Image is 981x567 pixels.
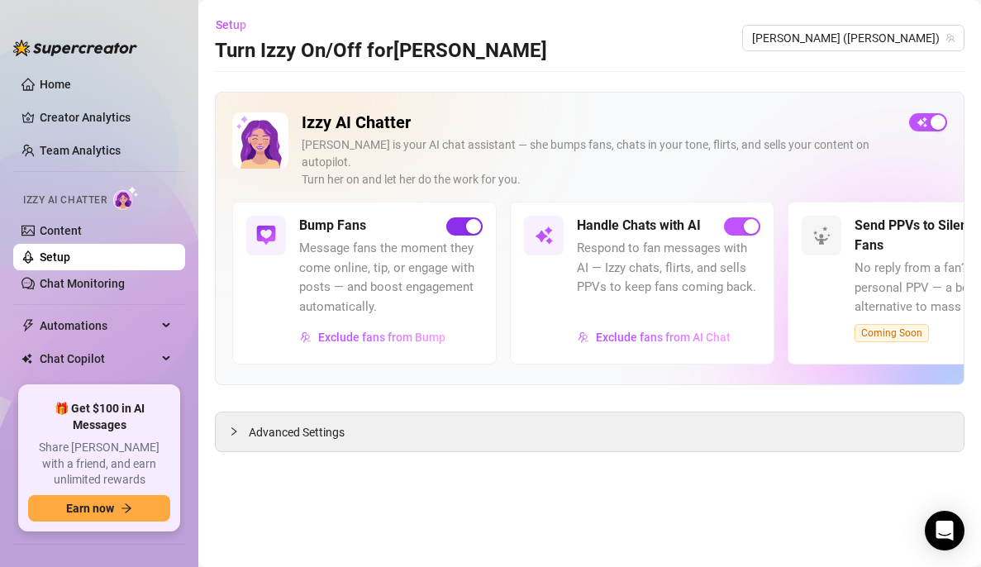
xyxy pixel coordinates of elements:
button: Exclude fans from Bump [299,324,446,350]
span: Setup [216,18,246,31]
button: Exclude fans from AI Chat [577,324,731,350]
span: Automations [40,312,157,339]
img: svg%3e [300,331,312,343]
span: Share [PERSON_NAME] with a friend, and earn unlimited rewards [28,440,170,488]
img: Chat Copilot [21,353,32,364]
span: team [945,33,955,43]
span: Earn now [66,502,114,515]
img: AI Chatter [113,186,139,210]
a: Home [40,78,71,91]
a: Content [40,224,82,237]
span: Message fans the moment they come online, tip, or engage with posts — and boost engagement automa... [299,239,483,317]
h5: Bump Fans [299,216,366,236]
a: Creator Analytics [40,104,172,131]
img: svg%3e [534,226,554,245]
button: Setup [215,12,260,38]
span: Valentina (valentinamyriad) [752,26,955,50]
div: Open Intercom Messenger [925,511,964,550]
span: collapsed [229,426,239,436]
img: Izzy AI Chatter [232,112,288,169]
span: 🎁 Get $100 in AI Messages [28,401,170,433]
h3: Turn Izzy On/Off for [PERSON_NAME] [215,38,547,64]
button: Earn nowarrow-right [28,495,170,522]
img: svg%3e [812,226,831,245]
span: Chat Copilot [40,345,157,372]
span: Exclude fans from Bump [318,331,445,344]
img: svg%3e [256,226,276,245]
img: svg%3e [578,331,589,343]
span: arrow-right [121,503,132,514]
span: Advanced Settings [249,423,345,441]
div: collapsed [229,422,249,441]
div: [PERSON_NAME] is your AI chat assistant — she bumps fans, chats in your tone, flirts, and sells y... [302,136,896,188]
span: thunderbolt [21,319,35,332]
h5: Handle Chats with AI [577,216,701,236]
span: Respond to fan messages with AI — Izzy chats, flirts, and sells PPVs to keep fans coming back. [577,239,760,298]
a: Chat Monitoring [40,277,125,290]
span: Exclude fans from AI Chat [596,331,731,344]
a: Team Analytics [40,144,121,157]
img: logo-BBDzfeDw.svg [13,40,137,56]
a: Setup [40,250,70,264]
h2: Izzy AI Chatter [302,112,896,133]
span: Izzy AI Chatter [23,193,107,208]
span: Coming Soon [855,324,929,342]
